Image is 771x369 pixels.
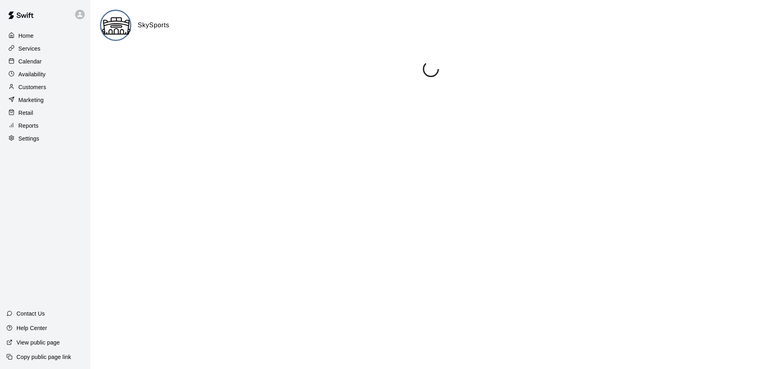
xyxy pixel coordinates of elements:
[16,324,47,332] p: Help Center
[16,310,45,318] p: Contact Us
[6,30,84,42] a: Home
[18,96,44,104] p: Marketing
[18,45,41,53] p: Services
[18,109,33,117] p: Retail
[101,11,131,41] img: SkySports logo
[6,133,84,145] a: Settings
[18,57,42,65] p: Calendar
[6,43,84,55] a: Services
[18,135,39,143] p: Settings
[18,83,46,91] p: Customers
[6,81,84,93] a: Customers
[16,353,71,361] p: Copy public page link
[18,70,46,78] p: Availability
[16,338,60,347] p: View public page
[18,32,34,40] p: Home
[18,122,39,130] p: Reports
[6,94,84,106] a: Marketing
[6,68,84,80] a: Availability
[6,120,84,132] a: Reports
[138,20,169,31] h6: SkySports
[6,107,84,119] a: Retail
[6,55,84,67] a: Calendar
